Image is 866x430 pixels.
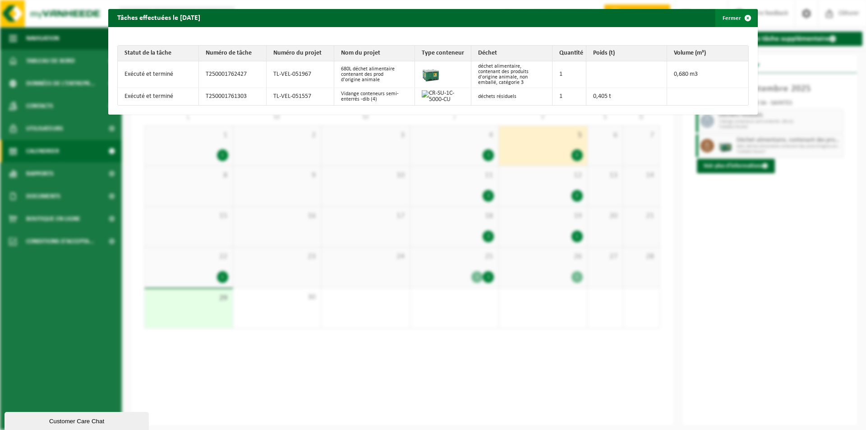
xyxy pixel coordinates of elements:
td: Exécuté et terminé [118,61,199,88]
td: 680L déchet alimentaire contenant des prod d'origine animale [334,61,415,88]
img: PB-LB-0680-HPE-GN-01 [422,65,440,83]
td: TL-VEL-051557 [267,88,334,105]
td: TL-VEL-051967 [267,61,334,88]
th: Numéro de tâche [199,46,267,61]
td: 1 [553,88,586,105]
th: Nom du projet [334,46,415,61]
td: Exécuté et terminé [118,88,199,105]
td: T250001761303 [199,88,267,105]
button: Fermer [715,9,757,27]
th: Numéro du projet [267,46,334,61]
td: déchet alimentaire, contenant des produits d'origine animale, non emballé, catégorie 3 [471,61,553,88]
th: Quantité [553,46,586,61]
td: Vidange conteneurs semi-enterrés -dib (4) [334,88,415,105]
th: Poids (t) [586,46,668,61]
iframe: chat widget [5,410,151,430]
td: T250001762427 [199,61,267,88]
img: CR-SU-1C-5000-CU [422,90,460,103]
th: Type conteneur [415,46,471,61]
td: 0,680 m3 [667,61,748,88]
th: Volume (m³) [667,46,748,61]
td: 0,405 t [586,88,668,105]
th: Déchet [471,46,553,61]
td: 1 [553,61,586,88]
h2: Tâches effectuées le [DATE] [108,9,209,26]
th: Statut de la tâche [118,46,199,61]
td: déchets résiduels [471,88,553,105]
